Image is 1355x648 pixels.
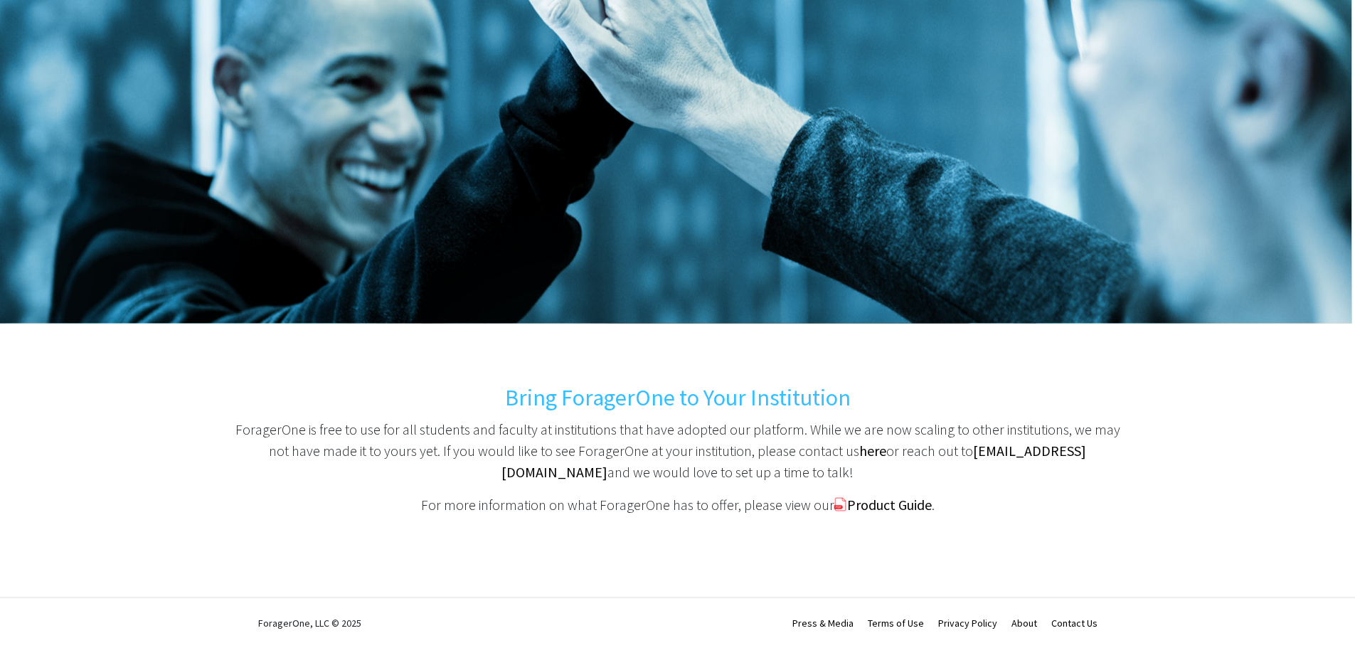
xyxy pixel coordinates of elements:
a: Press & Media [792,617,854,630]
img: pdf_icon.png [834,497,846,511]
a: About [1011,617,1037,630]
a: here [859,442,886,460]
p: ForagerOne is free to use for all students and faculty at institutions that have adopted our plat... [231,419,1124,483]
a: Product Guide [847,496,932,514]
a: Terms of Use [868,617,924,630]
p: For more information on what ForagerOne has to offer, please view our . [231,494,1124,516]
a: Privacy Policy [938,617,997,630]
a: Contact Us [1051,617,1098,630]
a: [EMAIL_ADDRESS][DOMAIN_NAME] [501,442,1086,481]
div: ForagerOne, LLC © 2025 [258,598,361,648]
iframe: Chat [11,584,60,637]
